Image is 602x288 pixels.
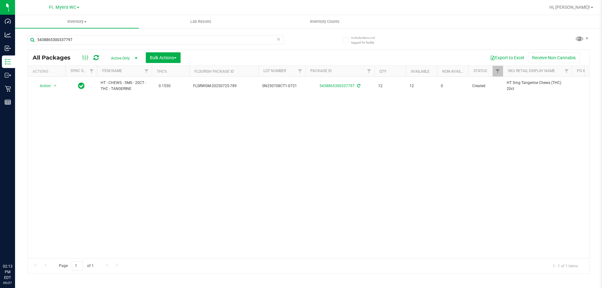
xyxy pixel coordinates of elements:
[33,54,77,61] span: All Packages
[351,35,383,45] span: Include items not tagged for facility
[156,81,174,91] span: 0.1550
[319,84,355,88] a: 5438865300337797
[141,66,152,76] a: Filter
[472,83,499,89] span: Created
[493,66,503,76] a: Filter
[295,66,305,76] a: Filter
[5,45,11,51] inline-svg: Inbound
[262,83,302,89] span: SN250708CT1-0721
[508,69,555,73] a: Sku Retail Display Name
[146,52,181,63] button: Bulk Actions
[5,99,11,105] inline-svg: Reports
[409,83,433,89] span: 12
[5,59,11,65] inline-svg: Inventory
[549,5,590,10] span: Hi, [PERSON_NAME]!
[157,69,167,74] a: THC%
[102,69,122,73] a: Item Name
[411,69,430,74] a: Available
[194,69,234,74] a: Flourish Package ID
[87,66,97,76] a: Filter
[528,52,580,63] button: Receive Non-Cannabis
[356,84,360,88] span: Sync from Compliance System
[310,69,332,73] a: Package ID
[5,72,11,78] inline-svg: Outbound
[548,261,583,270] span: 1 - 1 of 1 items
[577,69,586,73] a: PO ID
[442,69,470,74] a: Non-Available
[3,264,12,280] p: 02:13 PM EDT
[33,69,63,74] div: Actions
[28,35,284,45] input: Search Package ID, Item Name, SKU, Lot or Part Number...
[101,80,148,92] span: HT - CHEWS - 5MG - 20CT - THC - TANGERINE
[72,261,83,271] input: 1
[441,83,465,89] span: 0
[276,35,281,43] span: Clear
[302,19,348,24] span: Inventory Counts
[51,81,59,90] span: select
[378,83,402,89] span: 12
[34,81,51,90] span: Action
[139,15,263,28] a: Lab Results
[71,69,95,73] a: Sync Status
[193,83,255,89] span: FLSRWGM-20250725-789
[54,261,99,271] span: Page of 1
[18,237,26,244] iframe: Resource center unread badge
[150,55,177,60] span: Bulk Actions
[15,19,139,24] span: Inventory
[364,66,374,76] a: Filter
[507,80,568,92] span: HT 5mg Tangerine Chews (THC) 20ct
[562,66,572,76] a: Filter
[379,69,386,74] a: Qty
[3,280,12,285] p: 09/27
[5,18,11,24] inline-svg: Dashboard
[5,86,11,92] inline-svg: Retail
[263,69,286,73] a: Lot Number
[6,238,25,257] iframe: Resource center
[473,69,487,73] a: Status
[263,15,387,28] a: Inventory Counts
[78,81,85,90] span: In Sync
[5,32,11,38] inline-svg: Analytics
[15,15,139,28] a: Inventory
[182,19,220,24] span: Lab Results
[486,52,528,63] button: Export to Excel
[49,5,76,10] span: Ft. Myers WC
